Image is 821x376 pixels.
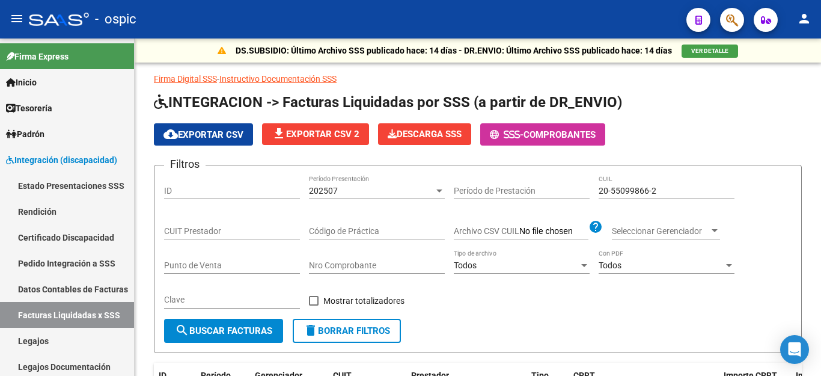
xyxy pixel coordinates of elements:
[309,186,338,196] span: 202507
[523,129,596,140] span: Comprobantes
[6,102,52,115] span: Tesorería
[236,44,672,57] p: DS.SUBSIDIO: Último Archivo SSS publicado hace: 14 días - DR.ENVIO: Último Archivo SSS publicado ...
[154,72,802,85] p: -
[10,11,24,26] mat-icon: menu
[323,294,404,308] span: Mostrar totalizadores
[797,11,811,26] mat-icon: person
[691,48,728,54] span: VER DETALLE
[163,129,243,140] span: Exportar CSV
[682,45,738,58] button: VER DETALLE
[154,123,253,146] button: Exportar CSV
[454,226,519,236] span: Archivo CSV CUIL
[599,260,621,270] span: Todos
[519,226,588,237] input: Archivo CSV CUIL
[262,123,369,145] button: Exportar CSV 2
[293,319,401,343] button: Borrar Filtros
[175,325,272,336] span: Buscar Facturas
[272,126,286,141] mat-icon: file_download
[588,220,603,234] mat-icon: help
[6,128,44,141] span: Padrón
[6,153,117,167] span: Integración (discapacidad)
[164,319,283,343] button: Buscar Facturas
[304,325,390,336] span: Borrar Filtros
[163,127,178,141] mat-icon: cloud_download
[388,129,462,140] span: Descarga SSS
[6,50,69,63] span: Firma Express
[219,74,337,84] a: Instructivo Documentación SSS
[490,129,523,140] span: -
[480,123,605,146] button: -Comprobantes
[780,335,809,364] div: Open Intercom Messenger
[304,323,318,337] mat-icon: delete
[154,74,217,84] a: Firma Digital SSS
[454,260,477,270] span: Todos
[154,94,622,111] span: INTEGRACION -> Facturas Liquidadas por SSS (a partir de DR_ENVIO)
[95,6,136,32] span: - ospic
[378,123,471,145] button: Descarga SSS
[378,123,471,146] app-download-masive: Descarga masiva de comprobantes (adjuntos)
[272,129,359,140] span: Exportar CSV 2
[612,226,709,236] span: Seleccionar Gerenciador
[164,156,206,173] h3: Filtros
[175,323,189,337] mat-icon: search
[6,76,37,89] span: Inicio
